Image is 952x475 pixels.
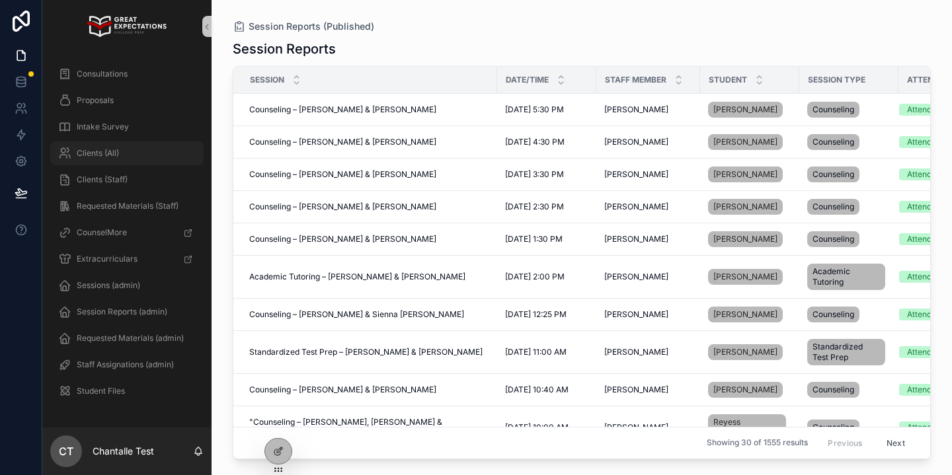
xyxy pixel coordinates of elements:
span: Counseling – [PERSON_NAME] & [PERSON_NAME] [249,234,436,244]
div: Attended [907,104,941,116]
span: [DATE] 4:30 PM [505,137,565,147]
a: Staff Assignations (admin) [50,353,204,377]
a: [PERSON_NAME] [604,104,692,115]
a: Requested Materials (Staff) [50,194,204,218]
span: [PERSON_NAME] [713,169,777,180]
span: Academic Tutoring – [PERSON_NAME] & [PERSON_NAME] [249,272,465,282]
span: Session Reports (Published) [249,20,374,33]
img: App logo [87,16,166,37]
span: [PERSON_NAME] [604,384,668,395]
a: [DATE] 3:30 PM [505,169,588,180]
a: [PERSON_NAME] [604,169,692,180]
span: Standardized Test Prep [813,342,880,363]
a: Clients (Staff) [50,168,204,192]
span: Requested Materials (Staff) [77,201,178,211]
a: [PERSON_NAME] [708,131,791,153]
a: Counseling [807,164,891,185]
span: Extracurriculars [77,254,138,264]
span: Clients (All) [77,148,119,159]
a: [PERSON_NAME] [604,234,692,244]
span: [PERSON_NAME] [604,309,668,320]
a: [PERSON_NAME] [708,379,791,400]
a: [PERSON_NAME] [708,164,791,185]
a: [DATE] 2:00 PM [505,272,588,282]
a: Counseling – [PERSON_NAME] & [PERSON_NAME] [249,384,489,395]
a: Counseling [807,229,891,250]
a: Counseling [807,304,891,325]
a: [PERSON_NAME] [708,231,783,247]
a: [PERSON_NAME] [604,384,692,395]
span: Session Type [808,75,865,85]
span: [PERSON_NAME] [713,104,777,115]
span: [PERSON_NAME] [713,137,777,147]
a: [DATE] 4:30 PM [505,137,588,147]
span: Counseling – [PERSON_NAME] & Sienna [PERSON_NAME] [249,309,464,320]
span: [PERSON_NAME] [604,272,668,282]
span: [DATE] 1:30 PM [505,234,563,244]
span: Session Reports (admin) [77,307,167,317]
a: Academic Tutoring [807,261,891,293]
a: Academic Tutoring – [PERSON_NAME] & [PERSON_NAME] [249,272,489,282]
a: Session Reports (Published) [233,20,374,33]
span: [DATE] 2:30 PM [505,201,564,212]
a: [DATE] 10:00 AM [505,422,588,433]
span: [DATE] 11:00 AM [505,347,567,357]
a: [PERSON_NAME] [708,307,783,322]
div: Attended [907,309,941,320]
div: Attended [907,271,941,283]
a: Reyess Gnanaligam [708,412,791,443]
a: [DATE] 5:30 PM [505,104,588,115]
a: [PERSON_NAME] [604,137,692,147]
a: [PERSON_NAME] [708,344,783,360]
span: Intake Survey [77,122,129,132]
button: Next [877,433,914,453]
a: [PERSON_NAME] [708,229,791,250]
span: Counseling [813,422,854,433]
a: [PERSON_NAME] [708,134,783,150]
span: Counseling [813,234,854,244]
span: Counseling – [PERSON_NAME] & [PERSON_NAME] [249,169,436,180]
a: Standardized Test Prep [807,336,891,368]
span: Counseling – [PERSON_NAME] & [PERSON_NAME] [249,384,436,395]
a: Counseling – [PERSON_NAME] & [PERSON_NAME] [249,104,489,115]
a: Consultations [50,62,204,86]
span: Counseling – [PERSON_NAME] & [PERSON_NAME] [249,201,436,212]
a: Intake Survey [50,115,204,139]
span: [DATE] 10:00 AM [505,422,569,433]
a: [PERSON_NAME] [708,199,783,215]
a: Proposals [50,89,204,112]
span: Counseling [813,201,854,212]
a: Counseling [807,417,891,438]
span: [DATE] 2:00 PM [505,272,565,282]
span: [PERSON_NAME] [604,169,668,180]
span: [PERSON_NAME] [713,347,777,357]
span: Showing 30 of 1555 results [707,438,808,449]
a: [DATE] 1:30 PM [505,234,588,244]
span: Counseling [813,137,854,147]
span: Reyess Gnanaligam [713,417,781,438]
a: [PERSON_NAME] [604,272,692,282]
span: Counseling – [PERSON_NAME] & [PERSON_NAME] [249,104,436,115]
div: Attended [907,136,941,148]
span: Sessions (admin) [77,280,140,291]
a: Reyess Gnanaligam [708,414,786,441]
a: [PERSON_NAME] [708,102,783,118]
a: Sessions (admin) [50,274,204,297]
div: scrollable content [42,53,212,420]
span: [PERSON_NAME] [713,201,777,212]
a: [PERSON_NAME] [604,422,692,433]
a: "Counseling – [PERSON_NAME], [PERSON_NAME] & [PERSON_NAME]" [249,417,489,438]
span: [PERSON_NAME] [713,272,777,282]
h1: Session Reports [233,40,336,58]
span: [PERSON_NAME] [604,347,668,357]
a: [DATE] 10:40 AM [505,384,588,395]
a: Session Reports (admin) [50,300,204,324]
span: [DATE] 3:30 PM [505,169,564,180]
a: Counseling – [PERSON_NAME] & [PERSON_NAME] [249,234,489,244]
div: Attended [907,201,941,213]
span: [DATE] 5:30 PM [505,104,564,115]
span: [PERSON_NAME] [604,201,668,212]
span: CT [59,443,73,459]
span: Staff Assignations (admin) [77,359,174,370]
